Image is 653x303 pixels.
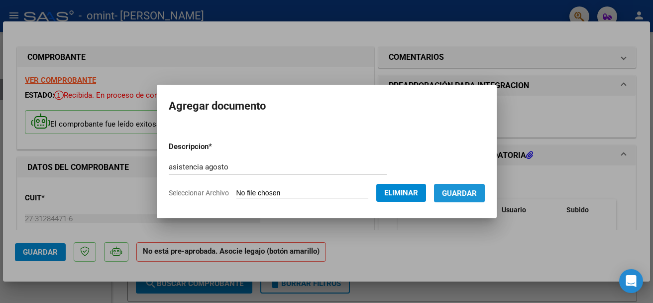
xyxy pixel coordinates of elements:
span: Seleccionar Archivo [169,189,229,197]
h2: Agregar documento [169,97,485,116]
button: Guardar [434,184,485,202]
p: Descripcion [169,141,264,152]
div: Open Intercom Messenger [619,269,643,293]
button: Eliminar [376,184,426,202]
span: Guardar [442,189,477,198]
span: Eliminar [384,188,418,197]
